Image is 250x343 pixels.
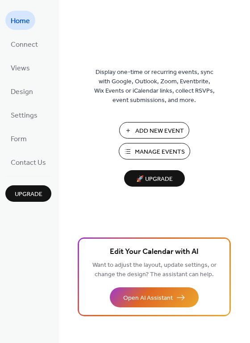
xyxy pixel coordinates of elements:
[135,127,184,136] span: Add New Event
[15,190,42,199] span: Upgrade
[11,38,38,52] span: Connect
[119,122,189,139] button: Add New Event
[92,259,217,281] span: Want to adjust the layout, update settings, or change the design? The assistant can help.
[110,287,199,307] button: Open AI Assistant
[11,156,46,170] span: Contact Us
[11,109,37,122] span: Settings
[5,185,51,202] button: Upgrade
[5,34,43,53] a: Connect
[5,152,51,171] a: Contact Us
[11,132,27,146] span: Form
[11,85,33,99] span: Design
[119,143,190,159] button: Manage Events
[5,129,32,148] a: Form
[94,68,215,105] span: Display one-time or recurring events, sync with Google, Outlook, Zoom, Eventbrite, Wix Events or ...
[5,11,35,30] a: Home
[5,105,43,124] a: Settings
[11,61,30,75] span: Views
[129,173,179,185] span: 🚀 Upgrade
[5,82,38,101] a: Design
[11,14,30,28] span: Home
[135,147,185,157] span: Manage Events
[110,246,199,258] span: Edit Your Calendar with AI
[123,294,173,303] span: Open AI Assistant
[124,170,185,187] button: 🚀 Upgrade
[5,58,35,77] a: Views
